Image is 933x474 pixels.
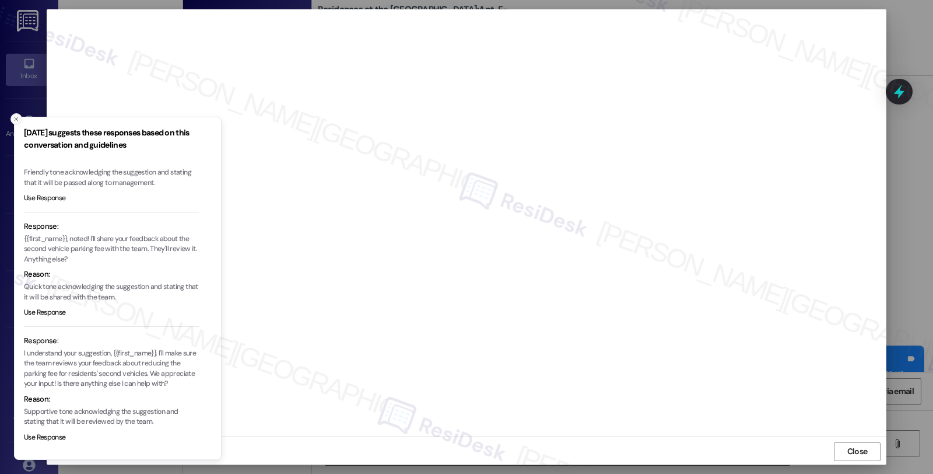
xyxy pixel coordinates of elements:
[24,393,199,405] div: Reason:
[24,335,199,347] div: Response:
[24,282,199,302] p: Quick tone acknowledging the suggestion and stating that it will be shared with the team.
[24,348,199,389] p: I understand your suggestion, {{first_name}}. I'll make sure the team reviews your feedback about...
[24,433,66,443] button: Use Response
[24,193,66,204] button: Use Response
[10,113,22,125] button: Close toast
[24,234,199,265] p: {{first_name}}, noted! I'll share your feedback about the second vehicle parking fee with the tea...
[24,407,199,427] p: Supportive tone acknowledging the suggestion and stating that it will be reviewed by the team.
[24,168,199,188] p: Friendly tone acknowledging the suggestion and stating that it will be passed along to management.
[52,15,881,430] iframe: retool
[24,269,199,280] div: Reason:
[24,127,199,151] h3: [DATE] suggests these responses based on this conversation and guidelines
[834,442,881,461] button: Close
[847,445,868,458] span: Close
[24,308,66,318] button: Use Response
[24,221,199,232] div: Response:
